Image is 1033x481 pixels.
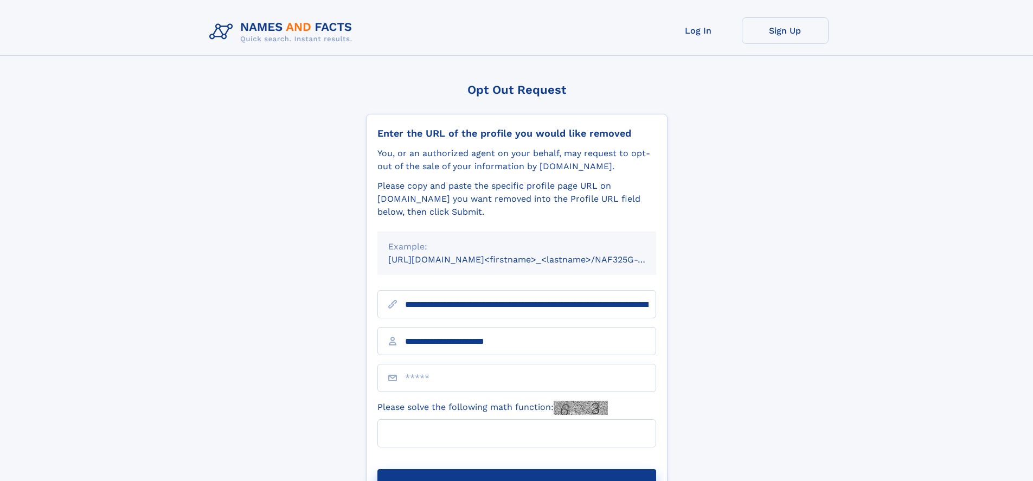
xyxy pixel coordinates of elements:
[388,254,677,265] small: [URL][DOMAIN_NAME]<firstname>_<lastname>/NAF325G-xxxxxxxx
[388,240,645,253] div: Example:
[366,83,668,97] div: Opt Out Request
[377,127,656,139] div: Enter the URL of the profile you would like removed
[377,401,608,415] label: Please solve the following math function:
[742,17,829,44] a: Sign Up
[377,147,656,173] div: You, or an authorized agent on your behalf, may request to opt-out of the sale of your informatio...
[205,17,361,47] img: Logo Names and Facts
[655,17,742,44] a: Log In
[377,179,656,219] div: Please copy and paste the specific profile page URL on [DOMAIN_NAME] you want removed into the Pr...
